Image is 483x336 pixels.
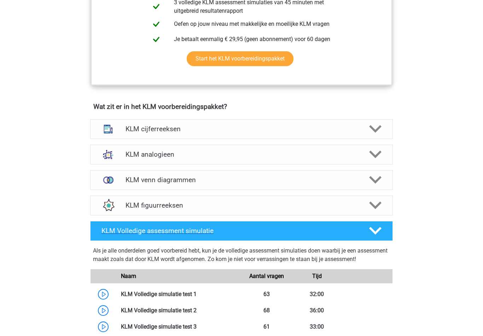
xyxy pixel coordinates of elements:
a: Start het KLM voorbereidingspakket [187,51,293,66]
h4: KLM venn diagrammen [126,176,357,184]
img: venn diagrammen [99,171,117,189]
div: KLM Volledige simulatie test 3 [116,323,241,331]
div: Naam [116,272,241,280]
div: Tijd [292,272,342,280]
h4: KLM cijferreeksen [126,125,357,133]
h4: Wat zit er in het KLM voorbereidingspakket? [93,103,390,111]
div: Als je alle onderdelen goed voorbereid hebt, kun je de volledige assessment simulaties doen waarb... [93,247,390,266]
a: cijferreeksen KLM cijferreeksen [87,119,396,139]
h4: KLM analogieen [126,150,357,158]
div: KLM Volledige simulatie test 1 [116,290,241,299]
div: KLM Volledige simulatie test 2 [116,306,241,315]
a: analogieen KLM analogieen [87,145,396,164]
a: figuurreeksen KLM figuurreeksen [87,196,396,215]
div: Aantal vragen [241,272,292,280]
img: analogieen [99,145,117,164]
a: KLM Volledige assessment simulatie [87,221,396,241]
img: cijferreeksen [99,120,117,138]
a: venn diagrammen KLM venn diagrammen [87,170,396,190]
h4: KLM figuurreeksen [126,201,357,209]
h4: KLM Volledige assessment simulatie [101,227,357,235]
img: figuurreeksen [99,196,117,215]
